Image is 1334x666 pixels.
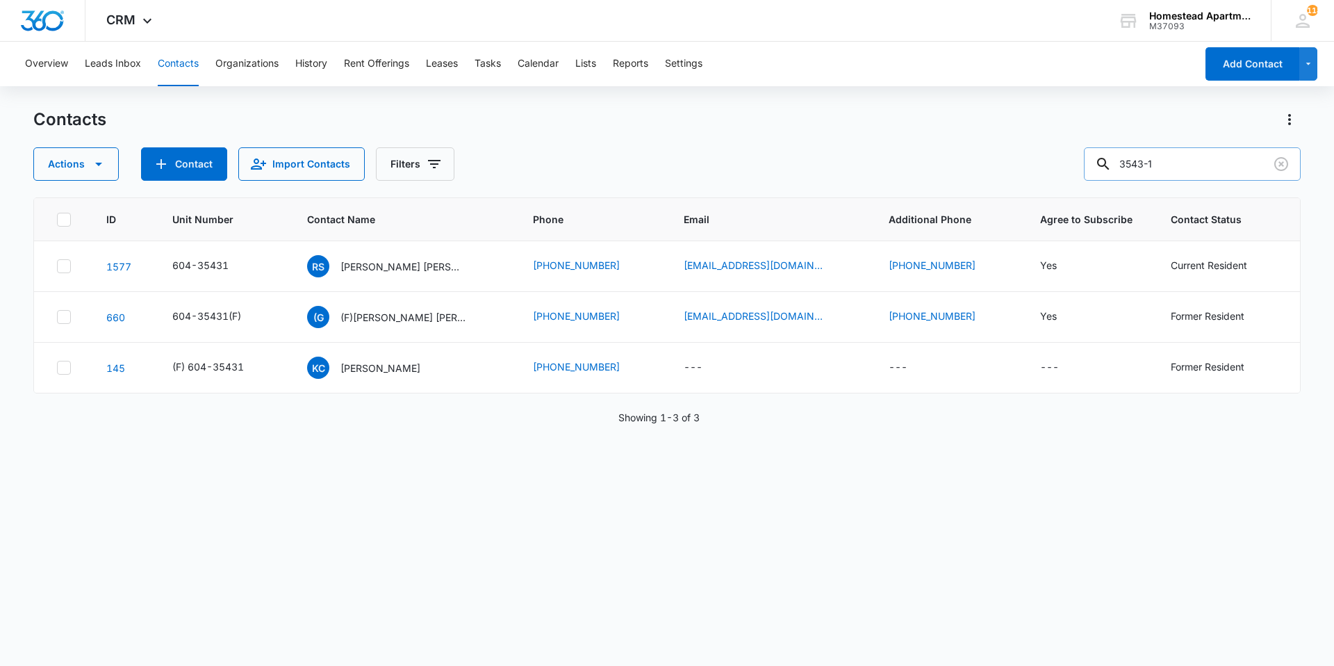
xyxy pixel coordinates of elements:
span: Unit Number [172,212,274,227]
a: [PHONE_NUMBER] [533,359,620,374]
div: Yes [1040,309,1057,323]
div: Contact Status - Former Resident - Select to Edit Field [1171,359,1269,376]
a: Navigate to contact details page for (F)Marcos Gomez Damaris Maijub Jose Triana & Marta Tejeda [106,311,125,323]
div: Additional Phone - 9703712049 - Select to Edit Field [889,258,1000,275]
span: Phone [533,212,630,227]
span: Additional Phone [889,212,1006,227]
div: Unit Number - (F) 604-35431 - Select to Edit Field [172,359,269,376]
button: Actions [1278,108,1301,131]
a: Navigate to contact details page for Kevin Carrillo [106,362,125,374]
span: KC [307,357,329,379]
button: Import Contacts [238,147,365,181]
span: CRM [106,13,135,27]
div: --- [1040,359,1059,376]
span: (G [307,306,329,328]
div: Additional Phone - 7203154463 - Select to Edit Field [889,309,1000,325]
a: [PHONE_NUMBER] [889,258,975,273]
div: (F) 604-35431 [172,359,244,374]
a: [PHONE_NUMBER] [889,309,975,323]
div: Current Resident [1171,258,1247,273]
div: Agree to Subscribe - Yes - Select to Edit Field [1040,309,1082,325]
button: Reports [613,42,648,86]
div: Contact Name - Robin Scott Greathouse & Donna Greathouse - Select to Edit Field [307,255,491,277]
p: [PERSON_NAME] [PERSON_NAME] & [PERSON_NAME] [340,259,466,274]
button: Tasks [475,42,501,86]
a: [EMAIL_ADDRESS][DOMAIN_NAME] [684,309,823,323]
div: Phone - 970-939-7133 - Select to Edit Field [533,359,645,376]
span: Email [684,212,835,227]
div: Former Resident [1171,359,1244,374]
div: 604-35431(F) [172,309,241,323]
div: --- [889,359,907,376]
span: Contact Name [307,212,479,227]
div: notifications count [1307,5,1318,16]
a: [EMAIL_ADDRESS][DOMAIN_NAME] [684,258,823,273]
button: Organizations [215,42,279,86]
div: Yes [1040,258,1057,273]
div: Phone - 8168457139 - Select to Edit Field [533,258,645,275]
div: --- [684,359,702,376]
button: Lists [575,42,596,86]
div: Contact Status - Former Resident - Select to Edit Field [1171,309,1269,325]
span: Contact Status [1171,212,1258,227]
div: account id [1149,22,1251,31]
div: Agree to Subscribe - Yes - Select to Edit Field [1040,258,1082,275]
div: Phone - 7203249182 - Select to Edit Field [533,309,645,325]
div: Unit Number - 604-35431 - Select to Edit Field [172,258,254,275]
a: [PHONE_NUMBER] [533,258,620,273]
button: Add Contact [1205,47,1299,81]
div: Agree to Subscribe - - Select to Edit Field [1040,359,1084,376]
p: [PERSON_NAME] [340,361,420,375]
a: Navigate to contact details page for Robin Scott Greathouse & Donna Greathouse [106,261,131,273]
span: 118 [1307,5,1318,16]
button: Calendar [518,42,559,86]
div: Email - dmaijob50@gmail.com - Select to Edit Field [684,309,848,325]
div: Additional Phone - - Select to Edit Field [889,359,932,376]
button: Filters [376,147,454,181]
button: Rent Offerings [344,42,409,86]
button: Overview [25,42,68,86]
button: Add Contact [141,147,227,181]
button: History [295,42,327,86]
div: Contact Name - Kevin Carrillo - Select to Edit Field [307,357,445,379]
div: Email - rgreathouse08@gmail.com - Select to Edit Field [684,258,848,275]
div: Unit Number - 604-35431(F) - Select to Edit Field [172,309,266,325]
input: Search Contacts [1084,147,1301,181]
button: Contacts [158,42,199,86]
div: Contact Status - Current Resident - Select to Edit Field [1171,258,1272,275]
p: Showing 1-3 of 3 [618,410,700,425]
div: Email - - Select to Edit Field [684,359,727,376]
button: Leases [426,42,458,86]
span: Agree to Subscribe [1040,212,1137,227]
span: ID [106,212,119,227]
a: [PHONE_NUMBER] [533,309,620,323]
button: Clear [1270,153,1292,175]
button: Settings [665,42,702,86]
h1: Contacts [33,109,106,130]
div: Contact Name - (F)Marcos Gomez Damaris Maijub Jose Triana & Marta Tejeda - Select to Edit Field [307,306,491,328]
p: (F)[PERSON_NAME] [PERSON_NAME] [PERSON_NAME] & [PERSON_NAME] [340,310,466,325]
button: Leads Inbox [85,42,141,86]
button: Actions [33,147,119,181]
div: Former Resident [1171,309,1244,323]
span: RS [307,255,329,277]
div: account name [1149,10,1251,22]
div: 604-35431 [172,258,229,273]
